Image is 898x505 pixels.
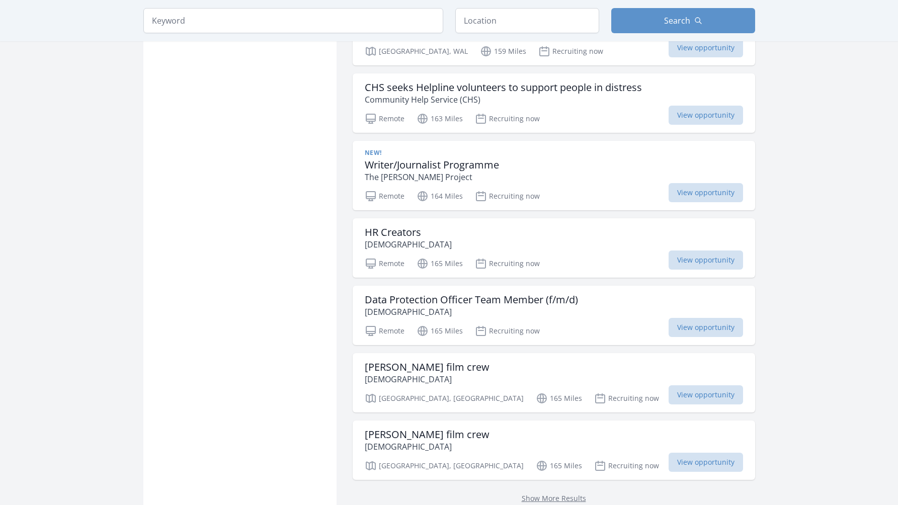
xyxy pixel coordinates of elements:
[365,306,578,318] p: [DEMOGRAPHIC_DATA]
[538,45,603,57] p: Recruiting now
[365,361,489,373] h3: [PERSON_NAME] film crew
[611,8,755,33] button: Search
[365,373,489,385] p: [DEMOGRAPHIC_DATA]
[365,171,499,183] p: The [PERSON_NAME] Project
[417,258,463,270] p: 165 Miles
[365,238,452,250] p: [DEMOGRAPHIC_DATA]
[475,113,540,125] p: Recruiting now
[365,392,524,404] p: [GEOGRAPHIC_DATA], [GEOGRAPHIC_DATA]
[353,141,755,210] a: New! Writer/Journalist Programme The [PERSON_NAME] Project Remote 164 Miles Recruiting now View o...
[365,325,404,337] p: Remote
[669,250,743,270] span: View opportunity
[353,73,755,133] a: CHS seeks Helpline volunteers to support people in distress Community Help Service (CHS) Remote 1...
[475,190,540,202] p: Recruiting now
[365,159,499,171] h3: Writer/Journalist Programme
[353,353,755,412] a: [PERSON_NAME] film crew [DEMOGRAPHIC_DATA] [GEOGRAPHIC_DATA], [GEOGRAPHIC_DATA] 165 Miles Recruit...
[417,113,463,125] p: 163 Miles
[365,81,642,94] h3: CHS seeks Helpline volunteers to support people in distress
[594,392,659,404] p: Recruiting now
[143,8,443,33] input: Keyword
[669,183,743,202] span: View opportunity
[522,493,586,503] a: Show More Results
[536,460,582,472] p: 165 Miles
[365,294,578,306] h3: Data Protection Officer Team Member (f/m/d)
[475,258,540,270] p: Recruiting now
[365,460,524,472] p: [GEOGRAPHIC_DATA], [GEOGRAPHIC_DATA]
[353,420,755,480] a: [PERSON_NAME] film crew [DEMOGRAPHIC_DATA] [GEOGRAPHIC_DATA], [GEOGRAPHIC_DATA] 165 Miles Recruit...
[365,429,489,441] h3: [PERSON_NAME] film crew
[365,94,642,106] p: Community Help Service (CHS)
[664,15,690,27] span: Search
[669,385,743,404] span: View opportunity
[365,149,382,157] span: New!
[669,453,743,472] span: View opportunity
[536,392,582,404] p: 165 Miles
[475,325,540,337] p: Recruiting now
[417,190,463,202] p: 164 Miles
[353,218,755,278] a: HR Creators [DEMOGRAPHIC_DATA] Remote 165 Miles Recruiting now View opportunity
[365,45,468,57] p: [GEOGRAPHIC_DATA], WAL
[669,318,743,337] span: View opportunity
[365,190,404,202] p: Remote
[365,441,489,453] p: [DEMOGRAPHIC_DATA]
[669,106,743,125] span: View opportunity
[353,286,755,345] a: Data Protection Officer Team Member (f/m/d) [DEMOGRAPHIC_DATA] Remote 165 Miles Recruiting now Vi...
[594,460,659,472] p: Recruiting now
[365,113,404,125] p: Remote
[365,226,452,238] h3: HR Creators
[480,45,526,57] p: 159 Miles
[669,38,743,57] span: View opportunity
[455,8,599,33] input: Location
[417,325,463,337] p: 165 Miles
[365,258,404,270] p: Remote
